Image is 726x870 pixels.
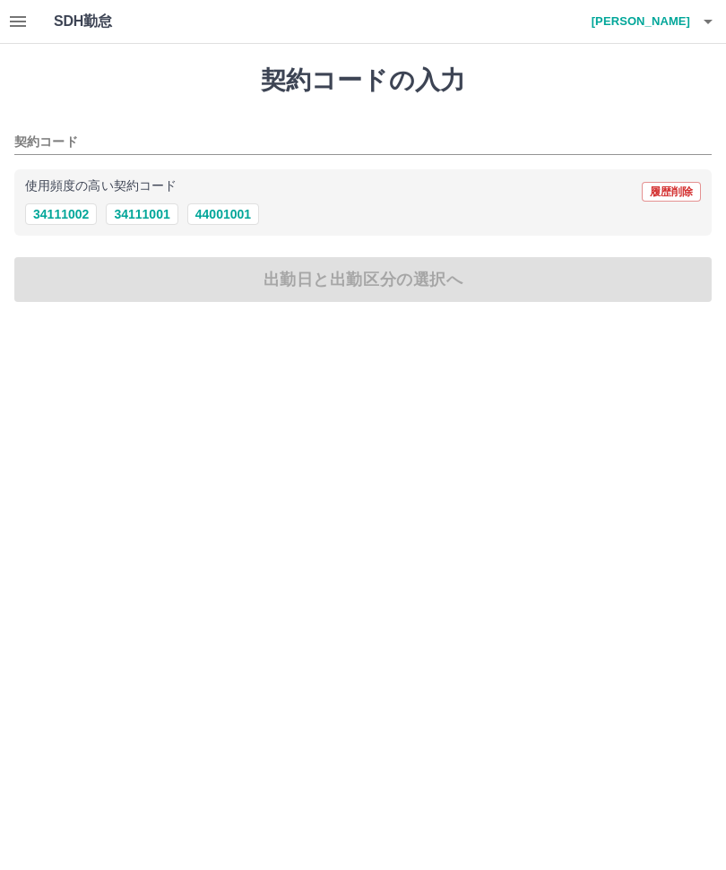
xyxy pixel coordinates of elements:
[14,65,712,96] h1: 契約コードの入力
[187,203,259,225] button: 44001001
[106,203,177,225] button: 34111001
[25,203,97,225] button: 34111002
[642,182,701,202] button: 履歴削除
[25,180,177,193] p: 使用頻度の高い契約コード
